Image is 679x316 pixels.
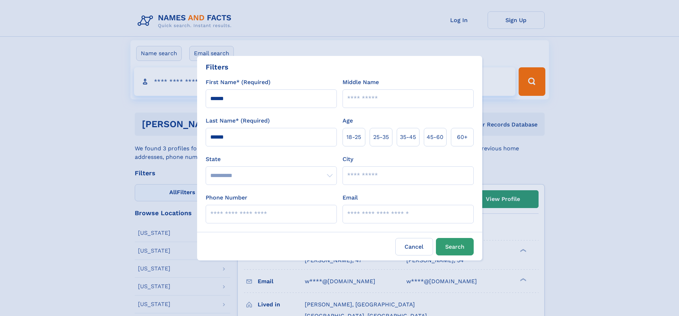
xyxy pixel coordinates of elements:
[395,238,433,255] label: Cancel
[373,133,389,141] span: 25‑35
[206,116,270,125] label: Last Name* (Required)
[346,133,361,141] span: 18‑25
[400,133,416,141] span: 35‑45
[343,193,358,202] label: Email
[343,155,353,164] label: City
[343,116,353,125] label: Age
[206,78,271,87] label: First Name* (Required)
[457,133,468,141] span: 60+
[206,155,337,164] label: State
[206,193,247,202] label: Phone Number
[436,238,474,255] button: Search
[343,78,379,87] label: Middle Name
[206,62,228,72] div: Filters
[427,133,443,141] span: 45‑60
